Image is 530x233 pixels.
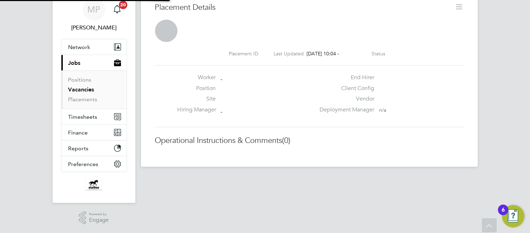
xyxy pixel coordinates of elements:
label: Status [372,50,385,57]
h3: Operational Instructions & Comments [155,136,464,146]
label: Worker [177,74,216,81]
span: Network [68,44,90,50]
a: Vacancies [68,86,94,93]
span: Preferences [68,161,99,167]
button: Network [61,39,127,55]
a: Go to home page [61,179,127,190]
a: Powered byEngage [79,211,109,225]
button: Jobs [61,55,127,70]
span: MP [88,5,100,14]
span: Finance [68,129,88,136]
button: Timesheets [61,109,127,124]
button: Finance [61,125,127,140]
span: (0) [282,136,291,145]
div: Jobs [61,70,127,109]
label: Site [177,95,216,103]
label: Placement ID [229,50,259,57]
img: stallionrecruitment-logo-retina.png [86,179,102,190]
span: 20 [119,1,127,9]
span: Jobs [68,60,81,66]
button: Preferences [61,156,127,172]
span: [DATE] 10:04 - [307,50,340,57]
label: Last Updated [274,50,304,57]
label: End Hirer [315,74,374,81]
span: Engage [89,217,109,223]
label: Client Config [315,85,374,92]
button: Reports [61,141,127,156]
label: Position [177,85,216,92]
label: Deployment Manager [315,106,374,114]
span: Timesheets [68,114,98,120]
span: n/a [379,107,386,113]
span: Martin Paxman [61,23,127,32]
h3: Placement Details [155,2,450,13]
span: Reports [68,145,89,152]
label: Vendor [315,95,374,103]
div: 6 [502,210,505,219]
a: Placements [68,96,98,103]
a: Positions [68,76,92,83]
span: Powered by [89,211,109,217]
label: Hiring Manager [177,106,216,114]
button: Open Resource Center, 6 new notifications [502,205,524,227]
